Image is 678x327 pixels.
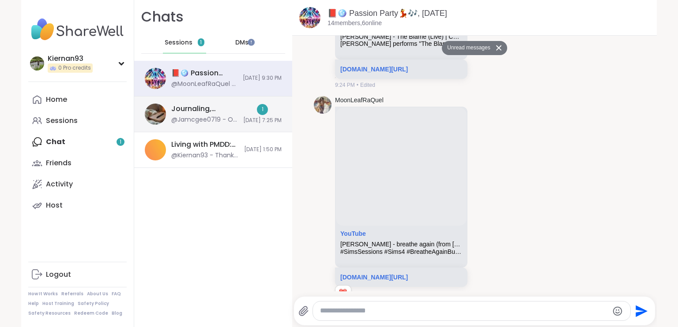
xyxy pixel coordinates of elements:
a: Home [28,89,127,110]
img: Kiernan93 [30,56,44,71]
button: Reactions: love [338,289,347,296]
a: [DOMAIN_NAME][URL] [340,274,408,281]
a: Attachment [340,230,366,237]
img: 📕🪩 Passion Party💃🎶, Aug 09 [299,7,320,28]
span: 9:24 PM [335,81,355,89]
div: Host [46,201,63,210]
span: • [357,81,358,89]
div: [PERSON_NAME] - breathe again (from [PERSON_NAME] Sessions) [Lyric Video] [340,241,462,248]
button: Unread messages [442,41,493,55]
div: Home [46,95,67,104]
div: Friends [46,158,72,168]
a: 📕🪩 Passion Party💃🎶, [DATE] [328,9,447,18]
img: https://sharewell-space-live.sfo3.digitaloceanspaces.com/user-generated/9ae41698-7c5f-4dec-a5c6-b... [314,96,331,114]
h1: Chats [141,7,184,27]
div: [PERSON_NAME] - The Blame (Live) | Coal Drops Sessions [340,33,462,41]
a: Friends [28,152,127,174]
span: 0 Pro credits [58,64,91,72]
div: Kiernan93 [48,54,93,63]
a: Logout [28,264,127,285]
button: Emoji picker [612,306,623,316]
a: FAQ [112,291,121,297]
div: Logout [46,270,71,279]
div: 📕🪩 Passion Party💃🎶, [DATE] [171,68,237,78]
a: Sessions [28,110,127,131]
a: How It Works [28,291,58,297]
button: Send [631,301,651,321]
div: @MoonLeafRaQuel - [URL][DOMAIN_NAME] [171,80,237,89]
div: [PERSON_NAME] performs "The Blame" on Coal Drops Sessions, a series of unique acoustic performanc... [340,40,462,48]
iframe: YouTube video player [336,108,467,226]
a: Safety Policy [78,301,109,307]
span: DMs [235,38,249,47]
p: 14 members, 6 online [328,19,382,28]
img: 📕🪩 Passion Party💃🎶, Aug 09 [145,68,166,89]
span: [DATE] 9:30 PM [243,74,282,82]
span: [DATE] 1:50 PM [244,146,282,153]
a: Activity [28,174,127,195]
img: ShareWell Nav Logo [28,14,127,45]
a: Redeem Code [74,310,108,316]
span: [DATE] 7:25 PM [243,117,282,124]
span: Sessions [165,38,192,47]
div: Living with PMDD: Survivors & Loved Ones, [DATE] [171,140,239,149]
img: Living with PMDD: Survivors & Loved Ones, Aug 07 [145,139,166,160]
div: @Kiernan93 - Thank you! [171,151,239,160]
img: Journaling, Meditation & You !, Aug 09 [145,104,166,125]
div: Activity [46,179,73,189]
div: @Jamcgee0719 - Of course welcome I hope u will be back next time [171,115,238,124]
div: Sessions [46,116,78,126]
a: Blog [112,310,122,316]
a: Host [28,195,127,216]
a: About Us [87,291,108,297]
div: Journaling, Meditation & You !, [DATE] [171,104,238,114]
div: Reaction list [335,286,351,300]
div: 1 [257,104,268,115]
a: Safety Resources [28,310,71,316]
span: 1 [200,39,202,46]
a: Referrals [61,291,83,297]
a: MoonLeafRaQuel [335,96,384,105]
textarea: Type your message [320,306,608,316]
a: Host Training [42,301,74,307]
iframe: Spotlight [248,39,255,46]
a: [DOMAIN_NAME][URL] [340,66,408,73]
span: Edited [360,81,375,89]
div: #SimsSessions #Sims4 #BreatheAgainBuy tickets to [PERSON_NAME]'s first headline tour: [URL][DOMAI... [340,248,462,256]
a: Help [28,301,39,307]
